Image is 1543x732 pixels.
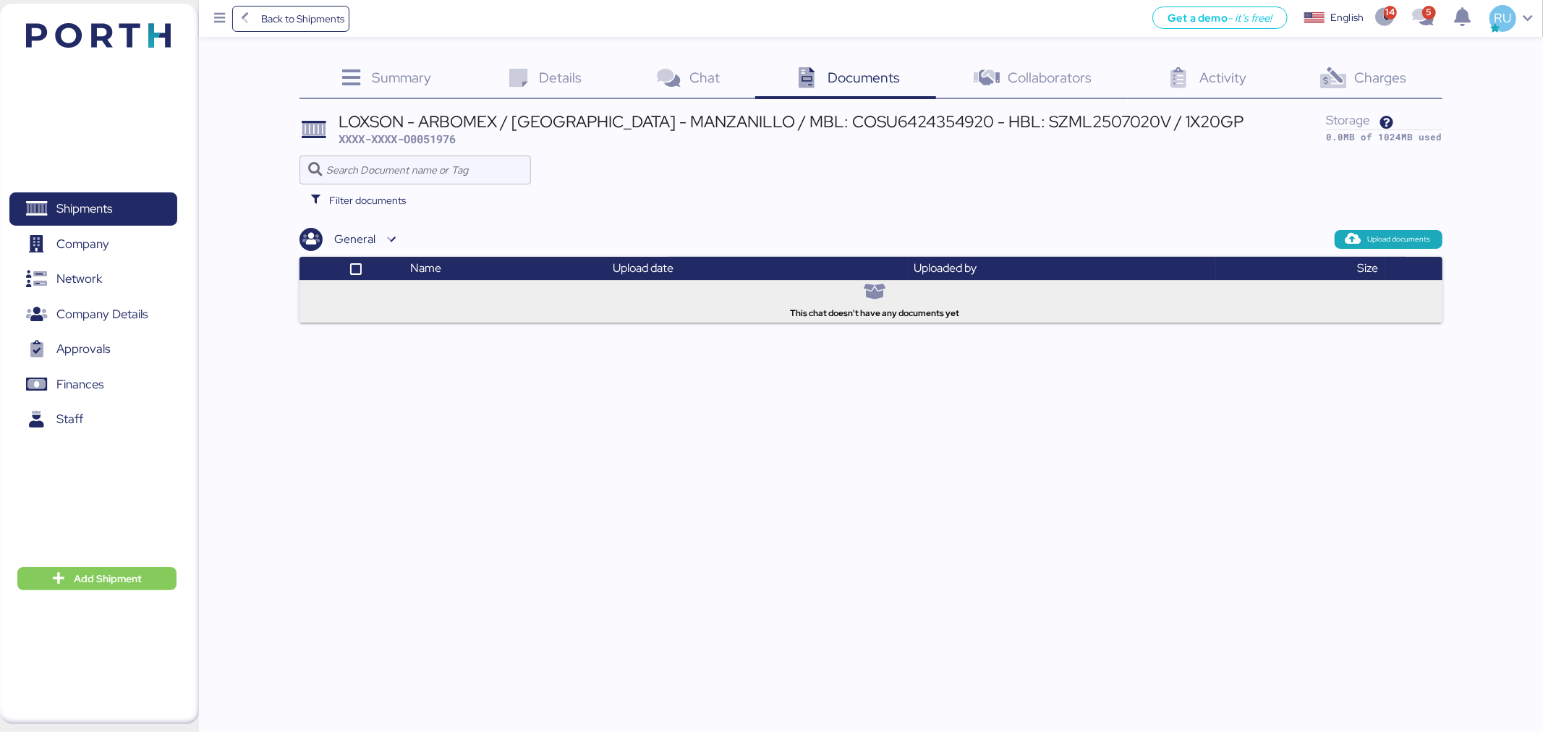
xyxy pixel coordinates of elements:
button: Upload documents [1335,230,1442,249]
input: Search Document name or Tag [327,156,523,184]
a: Approvals [9,333,177,366]
div: English [1330,10,1364,25]
span: Staff [56,409,83,430]
span: Summary [372,68,431,87]
span: Company [56,234,109,255]
a: Network [9,263,177,296]
span: Name [410,260,441,276]
span: Documents [828,68,900,87]
div: General [334,231,375,248]
a: Staff [9,403,177,436]
span: Company Details [56,304,148,325]
span: Size [1358,260,1379,276]
a: Shipments [9,192,177,226]
span: This chat doesn't have any documents yet [790,307,959,320]
span: Finances [56,374,103,395]
div: LOXSON - ARBOMEX / [GEOGRAPHIC_DATA] - MANZANILLO / MBL: COSU6424354920 - HBL: SZML2507020V / 1X20GP [339,114,1244,129]
span: Details [539,68,582,87]
button: Menu [208,7,232,31]
span: Activity [1199,68,1246,87]
span: Storage [1327,111,1371,128]
span: Network [56,268,102,289]
span: Shipments [56,198,112,219]
a: Finances [9,368,177,401]
span: Filter documents [329,192,406,209]
button: Filter documents [299,187,417,213]
a: Company Details [9,298,177,331]
button: Add Shipment [17,567,177,590]
a: Company [9,228,177,261]
span: RU [1495,9,1511,27]
span: XXXX-XXXX-O0051976 [339,132,456,146]
span: Approvals [56,339,110,359]
a: Back to Shipments [232,6,350,32]
span: Collaborators [1008,68,1092,87]
span: Back to Shipments [261,10,344,27]
span: Upload date [613,260,673,276]
span: Uploaded by [914,260,977,276]
div: 0.0MB of 1024MB used [1327,130,1442,144]
span: Chat [689,68,720,87]
span: Upload documents [1368,233,1431,246]
span: Charges [1354,68,1406,87]
span: Add Shipment [74,570,142,587]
